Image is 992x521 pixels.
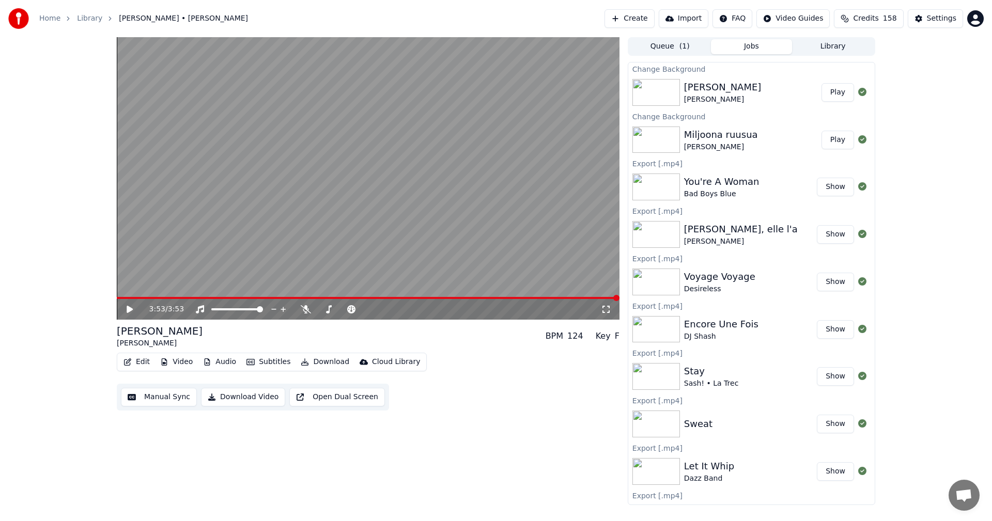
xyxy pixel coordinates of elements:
button: Settings [908,9,963,28]
div: Dazz Band [684,473,734,484]
button: Queue [629,39,711,54]
div: Export [.mp4] [628,489,875,501]
button: FAQ [712,9,752,28]
button: Show [817,320,854,339]
button: Credits158 [834,9,903,28]
button: Show [817,462,854,481]
img: youka [8,8,29,29]
button: Audio [199,355,240,369]
button: Create [605,9,655,28]
button: Play [822,131,854,149]
a: Home [39,13,60,24]
div: [PERSON_NAME] [684,142,758,152]
div: BPM [546,330,563,342]
button: Download [297,355,353,369]
div: [PERSON_NAME] [117,338,203,349]
div: [PERSON_NAME], elle l'a [684,222,798,236]
button: Edit [119,355,154,369]
div: Let It Whip [684,459,734,473]
div: DJ Shash [684,331,758,342]
div: Miljoona ruusua [684,128,758,142]
div: Key [596,330,611,342]
div: [PERSON_NAME] [117,324,203,338]
button: Video Guides [756,9,830,28]
div: Settings [927,13,956,24]
div: [PERSON_NAME] [684,80,762,94]
button: Show [817,273,854,291]
div: Change Background [628,110,875,122]
button: Subtitles [242,355,295,369]
button: Download Video [201,388,285,406]
div: Export [.mp4] [628,394,875,406]
div: Export [.mp4] [628,346,875,359]
div: Export [.mp4] [628,204,875,217]
a: Öppna chatt [949,480,980,511]
div: Cloud Library [372,357,420,367]
span: 3:53 [168,304,184,314]
div: Stay [684,364,739,378]
span: 158 [883,13,897,24]
div: / [149,304,174,314]
button: Manual Sync [121,388,197,406]
div: Change Background [628,62,875,75]
a: Library [77,13,102,24]
div: 124 [567,330,583,342]
button: Jobs [711,39,793,54]
button: Show [817,178,854,196]
button: Open Dual Screen [289,388,385,406]
button: Show [817,367,854,386]
span: Credits [853,13,878,24]
button: Library [792,39,874,54]
div: Export [.mp4] [628,252,875,264]
button: Import [659,9,708,28]
div: Export [.mp4] [628,441,875,454]
div: Sweat [684,417,712,431]
div: Bad Boys Blue [684,189,760,199]
div: Sash! • La Trec [684,378,739,389]
span: [PERSON_NAME] • [PERSON_NAME] [119,13,248,24]
button: Video [156,355,197,369]
span: ( 1 ) [679,41,690,52]
nav: breadcrumb [39,13,248,24]
button: Show [817,225,854,244]
div: F [615,330,619,342]
span: 3:53 [149,304,165,314]
div: Voyage Voyage [684,270,755,284]
button: Play [822,83,854,102]
button: Show [817,415,854,433]
div: [PERSON_NAME] [684,94,762,105]
div: Desireless [684,284,755,294]
div: Export [.mp4] [628,157,875,169]
div: [PERSON_NAME] [684,236,798,247]
div: Encore Une Fois [684,317,758,331]
div: Export [.mp4] [628,299,875,312]
div: You're A Woman [684,175,760,189]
